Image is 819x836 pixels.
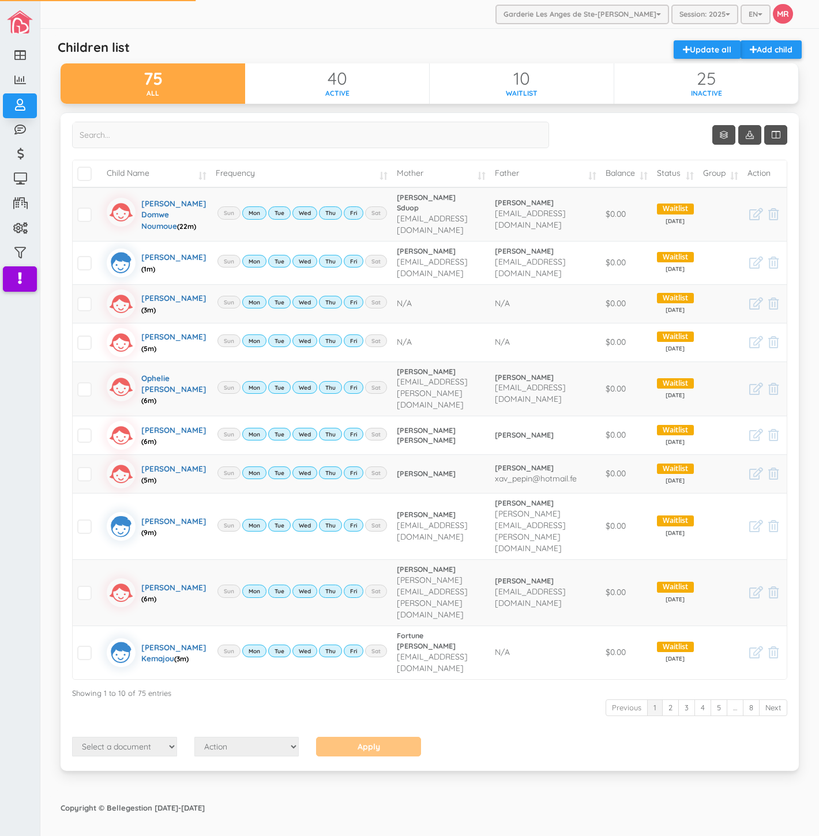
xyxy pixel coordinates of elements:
[107,289,136,318] img: girlicon.svg
[365,519,387,532] label: Sat
[601,284,653,323] td: $0.00
[397,376,468,410] span: [EMAIL_ADDRESS][PERSON_NAME][DOMAIN_NAME]
[698,160,743,187] td: Group: activate to sort column ascending
[268,466,291,479] label: Tue
[397,510,486,520] a: [PERSON_NAME]
[495,372,596,383] a: [PERSON_NAME]
[141,198,206,231] div: [PERSON_NAME] Domwe Noumoue
[141,396,156,405] span: (6m)
[344,206,363,219] label: Fri
[392,284,490,323] td: N/A
[657,217,693,225] span: [DATE]
[365,645,387,657] label: Sat
[657,265,693,273] span: [DATE]
[141,248,206,277] div: [PERSON_NAME]
[141,528,156,537] span: (9m)
[495,463,596,473] a: [PERSON_NAME]
[743,699,760,716] a: 8
[141,578,206,607] div: [PERSON_NAME]
[319,206,342,219] label: Thu
[657,515,693,526] span: Waitlist
[495,382,566,404] span: [EMAIL_ADDRESS][DOMAIN_NAME]
[344,519,363,532] label: Fri
[397,520,468,542] span: [EMAIL_ADDRESS][DOMAIN_NAME]
[242,645,266,657] label: Mon
[365,296,387,308] label: Sat
[601,160,653,187] td: Balance: activate to sort column ascending
[743,160,787,187] td: Action
[495,509,566,553] span: [PERSON_NAME][EMAIL_ADDRESS][PERSON_NAME][DOMAIN_NAME]
[107,248,136,277] img: boyicon.svg
[107,460,136,488] img: girlicon.svg
[268,645,291,657] label: Tue
[490,323,601,361] td: N/A
[657,529,693,537] span: [DATE]
[657,582,693,593] span: Waitlist
[652,160,698,187] td: Status: activate to sort column ascending
[107,248,206,277] a: [PERSON_NAME](1m)
[72,122,549,148] input: Search...
[657,596,693,604] span: [DATE]
[217,381,241,394] label: Sun
[727,699,743,716] a: …
[741,40,802,59] a: Add child
[319,334,342,347] label: Thu
[319,585,342,597] label: Thu
[61,803,205,812] strong: Copyright © Bellegestion [DATE]-[DATE]
[292,466,317,479] label: Wed
[392,323,490,361] td: N/A
[141,437,156,446] span: (6m)
[397,425,486,446] a: [PERSON_NAME] [PERSON_NAME]
[217,645,241,657] label: Sun
[365,381,387,394] label: Sat
[365,255,387,268] label: Sat
[495,586,566,608] span: [EMAIL_ADDRESS][DOMAIN_NAME]
[495,198,596,208] a: [PERSON_NAME]
[217,585,241,597] label: Sun
[107,289,206,318] a: [PERSON_NAME](3m)
[657,391,693,400] span: [DATE]
[141,512,206,541] div: [PERSON_NAME]
[292,645,317,657] label: Wed
[319,519,342,532] label: Thu
[495,498,596,509] a: [PERSON_NAME]
[268,334,291,347] label: Tue
[268,428,291,440] label: Tue
[141,594,156,603] span: (6m)
[141,306,156,314] span: (3m)
[601,493,653,559] td: $0.00
[601,416,653,454] td: $0.00
[141,638,206,667] div: [PERSON_NAME] Kemajou
[674,40,741,59] a: Update all
[319,645,342,657] label: Thu
[107,512,206,541] a: [PERSON_NAME](9m)
[495,208,566,230] span: [EMAIL_ADDRESS][DOMAIN_NAME]
[107,578,136,607] img: girlicon.svg
[344,381,363,394] label: Fri
[7,10,33,33] img: image
[397,469,486,479] a: [PERSON_NAME]
[268,255,291,268] label: Tue
[657,293,693,304] span: Waitlist
[430,88,614,98] div: Waitlist
[319,466,342,479] label: Thu
[141,460,206,488] div: [PERSON_NAME]
[694,699,711,716] a: 4
[601,454,653,493] td: $0.00
[242,381,266,394] label: Mon
[319,296,342,308] label: Thu
[657,655,693,663] span: [DATE]
[61,69,245,88] div: 75
[245,69,429,88] div: 40
[490,626,601,679] td: N/A
[657,345,693,353] span: [DATE]
[316,737,421,756] input: Apply
[107,328,136,357] img: girlicon.svg
[174,654,189,663] span: (3m)
[344,645,363,657] label: Fri
[107,328,206,357] a: [PERSON_NAME](5m)
[242,296,266,308] label: Mon
[430,69,614,88] div: 10
[657,378,693,389] span: Waitlist
[397,257,468,278] span: [EMAIL_ADDRESS][DOMAIN_NAME]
